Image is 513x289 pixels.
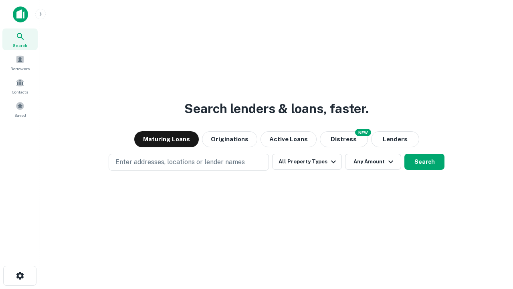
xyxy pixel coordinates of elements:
[345,154,401,170] button: Any Amount
[115,157,245,167] p: Enter addresses, locations or lender names
[202,131,257,147] button: Originations
[13,6,28,22] img: capitalize-icon.png
[184,99,369,118] h3: Search lenders & loans, faster.
[109,154,269,171] button: Enter addresses, locations or lender names
[10,65,30,72] span: Borrowers
[404,154,444,170] button: Search
[371,131,419,147] button: Lenders
[12,89,28,95] span: Contacts
[261,131,317,147] button: Active Loans
[13,42,27,49] span: Search
[2,98,38,120] a: Saved
[272,154,342,170] button: All Property Types
[2,75,38,97] a: Contacts
[473,225,513,263] iframe: Chat Widget
[320,131,368,147] button: Search distressed loans with lien and other non-mortgage details.
[355,129,371,136] div: NEW
[14,112,26,118] span: Saved
[2,28,38,50] a: Search
[134,131,199,147] button: Maturing Loans
[2,52,38,73] a: Borrowers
